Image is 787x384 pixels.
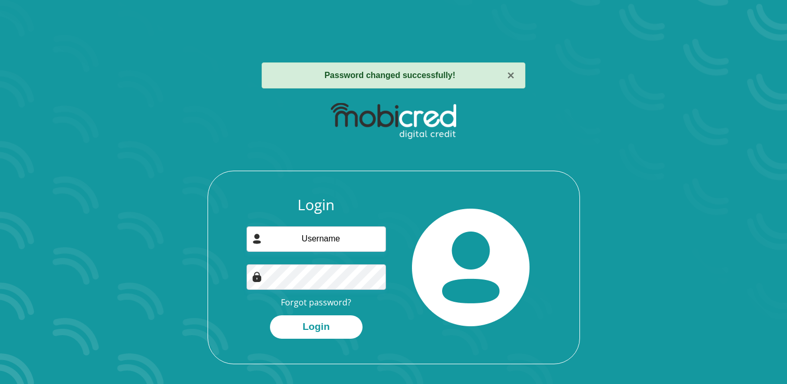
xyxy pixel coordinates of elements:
[247,196,386,214] h3: Login
[270,315,363,339] button: Login
[252,272,262,282] img: Image
[331,103,456,139] img: mobicred logo
[252,234,262,244] img: user-icon image
[281,297,351,308] a: Forgot password?
[247,226,386,252] input: Username
[507,69,514,82] button: ×
[325,71,456,80] strong: Password changed successfully!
